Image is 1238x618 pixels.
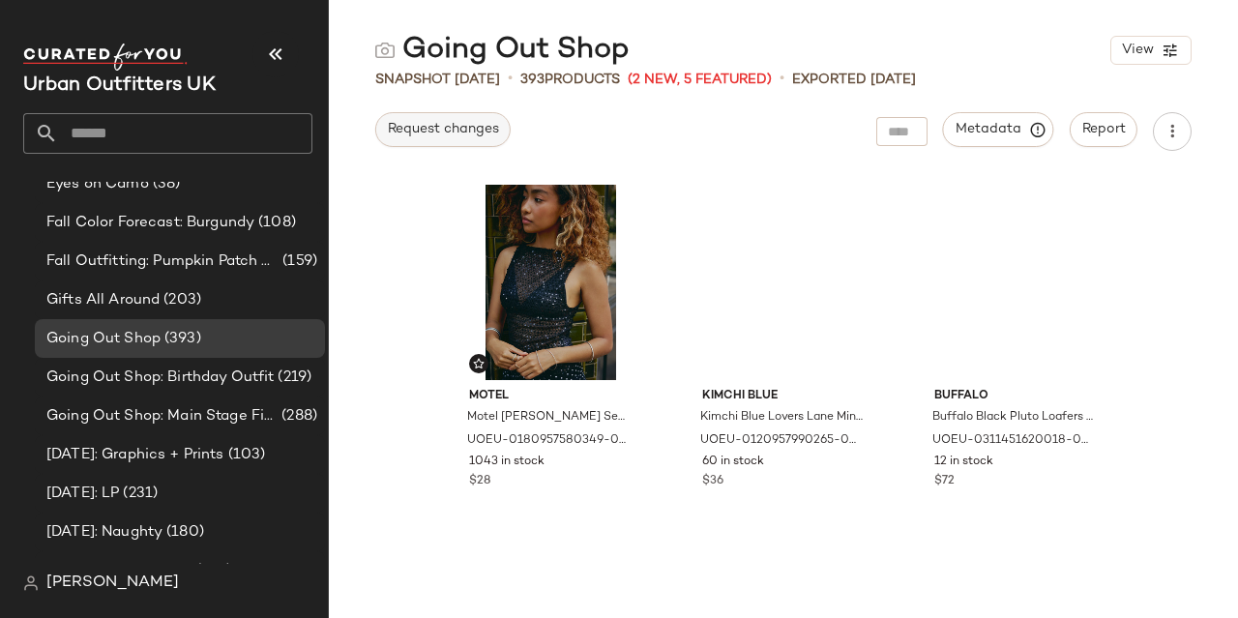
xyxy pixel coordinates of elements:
[162,521,204,544] span: (180)
[46,289,160,311] span: Gifts All Around
[473,358,485,369] img: svg%3e
[702,454,764,471] span: 60 in stock
[628,70,772,90] span: (2 New, 5 Featured)
[375,31,630,70] div: Going Out Shop
[467,432,631,450] span: UOEU-0180957580349-000-001
[149,173,181,195] span: (38)
[934,454,993,471] span: 12 in stock
[46,572,179,595] span: [PERSON_NAME]
[943,112,1054,147] button: Metadata
[46,521,162,544] span: [DATE]: Naughty
[780,68,784,91] span: •
[46,483,119,505] span: [DATE]: LP
[161,328,201,350] span: (393)
[274,367,311,389] span: (219)
[192,560,232,582] span: (156)
[46,212,254,234] span: Fall Color Forecast: Burgundy
[1110,36,1192,65] button: View
[932,409,1096,427] span: Buffalo Black Pluto Loafers - Black UK 5 at Urban Outfitters
[469,473,490,490] span: $28
[23,575,39,591] img: svg%3e
[467,409,631,427] span: Motel [PERSON_NAME] Sequin Top - Black S at Urban Outfitters
[469,454,545,471] span: 1043 in stock
[160,289,201,311] span: (203)
[934,473,955,490] span: $72
[454,185,648,380] img: 0180957580349_001_a2
[46,444,224,466] span: [DATE]: Graphics + Prints
[46,328,161,350] span: Going Out Shop
[46,173,149,195] span: Eyes on Camo
[119,483,158,505] span: (231)
[375,112,511,147] button: Request changes
[932,432,1096,450] span: UOEU-0311451620018-000-001
[46,560,192,582] span: [DATE]: Nice/Angelic
[279,250,317,273] span: (159)
[278,405,317,427] span: (288)
[702,388,866,405] span: Kimchi Blue
[955,121,1043,138] span: Metadata
[508,68,513,91] span: •
[224,444,266,466] span: (103)
[520,70,620,90] div: Products
[375,70,500,90] span: Snapshot [DATE]
[23,75,216,96] span: Current Company Name
[702,473,723,490] span: $36
[1081,122,1126,137] span: Report
[520,73,545,87] span: 393
[934,388,1098,405] span: Buffalo
[23,44,188,71] img: cfy_white_logo.C9jOOHJF.svg
[375,41,395,60] img: svg%3e
[1121,43,1154,58] span: View
[1070,112,1137,147] button: Report
[46,405,278,427] span: Going Out Shop: Main Stage Fits
[469,388,633,405] span: Motel
[700,409,864,427] span: Kimchi Blue Lovers Lane Mini Skirt M at Urban Outfitters
[387,122,499,137] span: Request changes
[254,212,296,234] span: (108)
[46,367,274,389] span: Going Out Shop: Birthday Outfit
[700,432,864,450] span: UOEU-0120957990265-000-095
[46,250,279,273] span: Fall Outfitting: Pumpkin Patch Fits
[792,70,916,90] p: Exported [DATE]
